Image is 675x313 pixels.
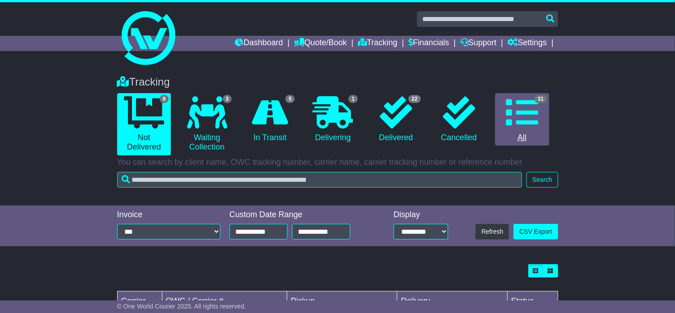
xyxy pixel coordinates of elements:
[508,36,547,51] a: Settings
[113,76,563,89] div: Tracking
[408,36,449,51] a: Financials
[117,292,162,311] td: Carrier
[229,210,370,220] div: Custom Date Range
[235,36,283,51] a: Dashboard
[507,292,558,311] td: Status
[397,292,507,311] td: Delivery
[495,93,549,146] a: 31 All
[358,36,397,51] a: Tracking
[162,292,287,311] td: OWC / Carrier #
[243,93,297,146] a: 5 In Transit
[294,36,347,51] a: Quote/Book
[526,172,558,188] button: Search
[160,95,169,103] span: 9
[408,95,420,103] span: 22
[180,93,234,155] a: 3 Waiting Collection
[117,210,221,220] div: Invoice
[285,95,295,103] span: 5
[394,210,448,220] div: Display
[369,93,423,146] a: 22 Delivered
[535,95,547,103] span: 31
[460,36,497,51] a: Support
[117,158,558,167] p: You can search by client name, OWC tracking number, carrier name, carrier tracking number or refe...
[117,303,246,310] span: © One World Courier 2025. All rights reserved.
[348,95,358,103] span: 1
[475,224,509,240] button: Refresh
[287,292,397,311] td: Pickup
[117,93,171,155] a: 9 Not Delivered
[432,93,486,146] a: Cancelled
[514,224,558,240] a: CSV Export
[306,93,360,146] a: 1 Delivering
[223,95,232,103] span: 3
